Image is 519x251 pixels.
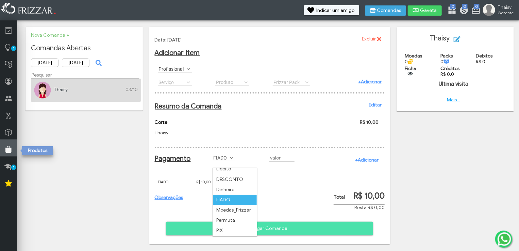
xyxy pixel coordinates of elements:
[447,97,460,103] a: Mais...
[155,154,189,163] h2: Pagamento
[450,34,480,44] button: Editar
[476,59,486,65] a: R$ 0
[155,102,382,111] h2: Resumo da Comanda
[62,58,89,67] input: Data Final
[54,87,68,93] a: Thaisy
[213,205,257,215] li: Moedas_Frizzar
[483,4,516,17] a: Thaisy Gerente
[11,46,16,51] span: 1
[498,4,514,10] span: Thaisy
[408,5,442,16] button: Gaveta
[360,119,379,125] span: R$ 10,00
[402,34,508,44] h2: Thaisy
[377,8,401,13] span: Comandas
[213,225,257,236] li: PIX
[405,53,422,59] span: Moedas
[31,71,139,79] input: Pesquisar
[22,146,53,155] div: Produtos
[462,4,468,9] span: 0
[471,5,478,16] a: 0
[155,119,168,125] span: Corte
[440,59,450,65] span: 0
[420,8,437,13] span: Gaveta
[357,34,384,44] button: Excluir
[155,195,183,200] a: Observações
[155,49,385,57] h2: Adicionar Item
[440,66,459,71] span: Créditos
[362,34,376,44] span: Excluir
[213,154,229,161] label: FIADO
[355,157,379,163] a: +Adicionar
[213,215,257,225] li: Permuta
[402,81,505,87] h4: Ultima visita
[304,5,359,15] button: Indicar um amigo
[450,4,456,9] span: 0
[459,5,466,16] a: 0
[93,58,103,68] button: ui-button
[365,5,406,16] button: Comandas
[125,87,138,93] span: 03/10
[213,174,257,185] li: DESCONTO
[213,195,257,205] li: FIADO
[405,59,413,65] span: 0
[440,53,453,59] span: Packs
[447,5,454,16] a: 0
[193,175,231,189] td: R$ 10,00
[476,53,493,59] span: Debitos
[368,205,385,211] span: R$ 0,00
[171,223,368,234] span: Pagar Comanda
[462,34,475,44] span: Editar
[316,8,354,13] span: Indicar um amigo
[496,231,513,247] img: whatsapp.png
[158,66,186,72] label: Profissional
[474,4,480,9] span: 0
[155,37,385,43] p: Data: [DATE]
[31,44,137,52] h2: Comandas Abertas
[334,194,345,200] span: Total
[166,222,373,235] button: Pagar Comanda
[353,191,385,201] span: R$ 10,00
[31,32,69,38] a: Nova Comanda +
[269,154,295,162] input: valor
[155,130,284,136] p: Thaisy
[358,79,382,85] a: +Adicionar
[11,165,16,170] span: 1
[369,102,382,108] a: Editar
[155,175,193,189] td: FIADO
[405,66,417,71] span: Ficha
[213,185,257,195] li: Dinheiro
[213,164,257,174] li: Débito
[498,10,514,15] span: Gerente
[334,205,385,211] div: Resta:
[405,71,415,77] button: ui-button
[440,71,454,77] a: R$ 0.0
